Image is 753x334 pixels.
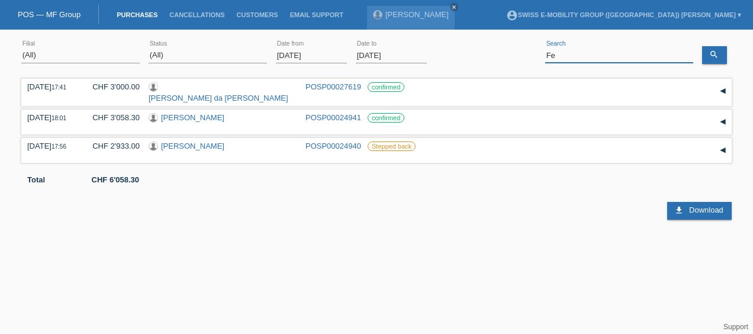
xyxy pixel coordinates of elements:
div: CHF 3'058.30 [83,113,140,122]
a: Cancellations [163,11,230,18]
a: POSP00024940 [305,142,361,150]
span: 17:41 [52,84,66,91]
i: close [451,4,457,10]
a: Email Support [284,11,349,18]
div: CHF 3'000.00 [83,82,140,91]
a: [PERSON_NAME] [385,10,449,19]
a: POSP00024941 [305,113,361,122]
div: CHF 2'933.00 [83,142,140,150]
a: Support [723,323,748,331]
a: download Download [667,202,731,220]
i: account_circle [506,9,518,21]
span: Download [689,205,723,214]
span: 18:01 [52,115,66,121]
div: expand/collapse [714,142,732,159]
b: Total [27,175,45,184]
i: search [709,50,719,59]
div: expand/collapse [714,82,732,100]
div: [DATE] [27,142,75,150]
i: download [674,205,684,215]
a: POS — MF Group [18,10,81,19]
a: POSP00027619 [305,82,361,91]
b: CHF 6'058.30 [92,175,139,184]
a: [PERSON_NAME] [161,142,224,150]
a: [PERSON_NAME] da [PERSON_NAME] [149,94,288,102]
div: [DATE] [27,82,75,91]
label: confirmed [368,82,404,92]
a: Purchases [111,11,163,18]
a: search [702,46,727,64]
a: close [450,3,458,11]
div: [DATE] [27,113,75,122]
label: Stepped back [368,142,416,151]
span: 17:56 [52,143,66,150]
a: Customers [231,11,284,18]
a: account_circleSwiss E-Mobility Group ([GEOGRAPHIC_DATA]) [PERSON_NAME] ▾ [500,11,747,18]
a: [PERSON_NAME] [161,113,224,122]
div: expand/collapse [714,113,732,131]
label: confirmed [368,113,404,123]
